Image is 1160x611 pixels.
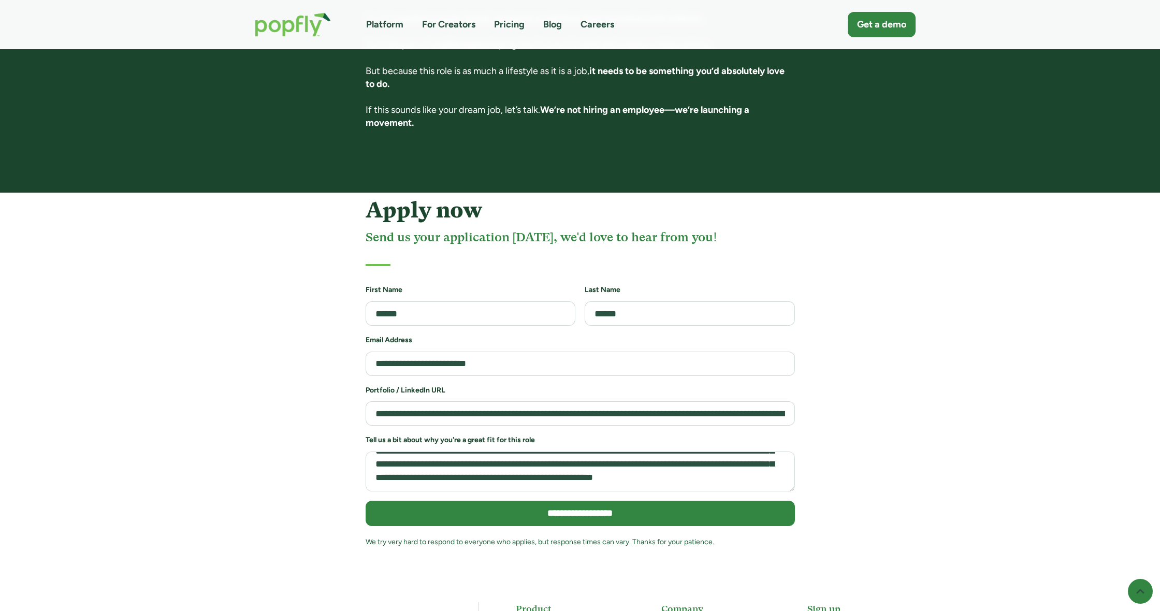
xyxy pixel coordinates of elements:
[585,285,795,295] h6: Last Name
[366,65,795,91] p: But because this role is as much a lifestyle as it is a job,
[366,385,795,396] h6: Portfolio / LinkedIn URL
[366,198,795,223] h4: Apply now
[366,435,795,445] h6: Tell us a bit about why you're a great fit for this role
[366,65,785,90] strong: it needs to be something you’d absolutely love to do.
[494,18,525,31] a: Pricing
[366,229,795,245] h4: Send us your application [DATE], we'd love to hear from you!
[366,104,795,129] p: If this sounds like your dream job, let’s talk.
[366,104,749,128] strong: We’re not hiring an employee—we’re launching a movement.
[857,18,906,31] div: Get a demo
[244,2,341,47] a: home
[848,12,916,37] a: Get a demo
[543,18,562,31] a: Blog
[366,18,403,31] a: Platform
[366,285,795,558] form: Job Application Form
[422,18,475,31] a: For Creators
[366,335,795,345] h6: Email Address
[366,285,576,295] h6: First Name
[366,535,795,548] div: We try very hard to respond to everyone who applies, but response times can vary. Thanks for your...
[581,18,614,31] a: Careers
